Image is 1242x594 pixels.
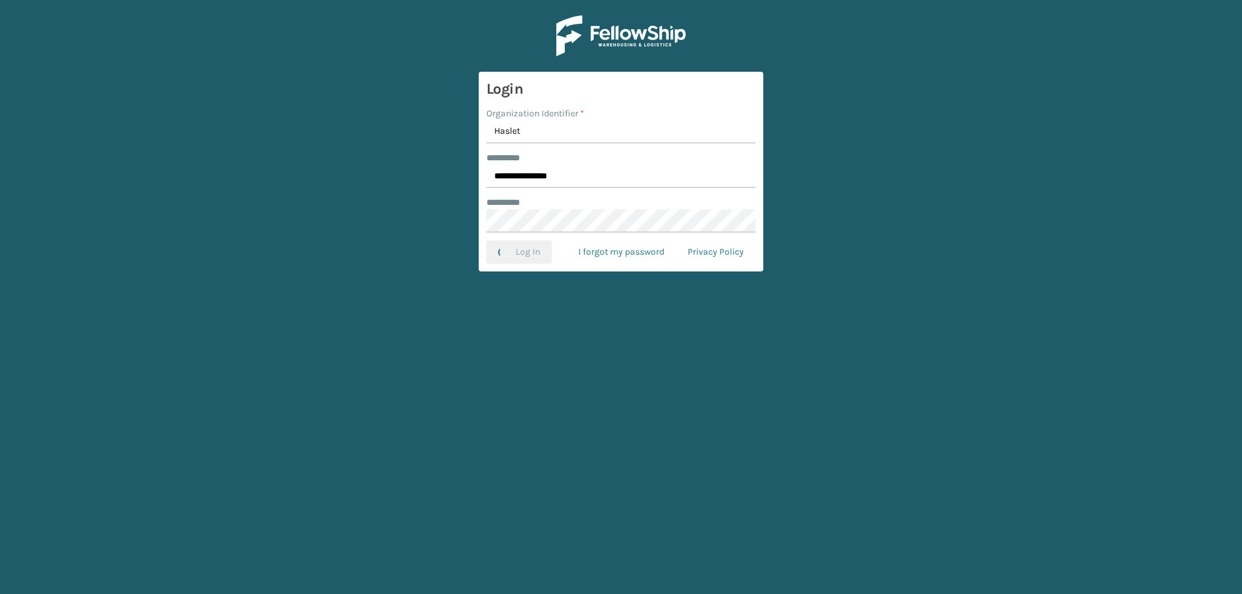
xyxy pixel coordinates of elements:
h3: Login [486,80,756,99]
a: I forgot my password [567,240,676,264]
button: Log In [486,240,552,264]
img: Logo [556,16,686,56]
a: Privacy Policy [676,240,756,264]
label: Organization Identifier [486,107,584,120]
